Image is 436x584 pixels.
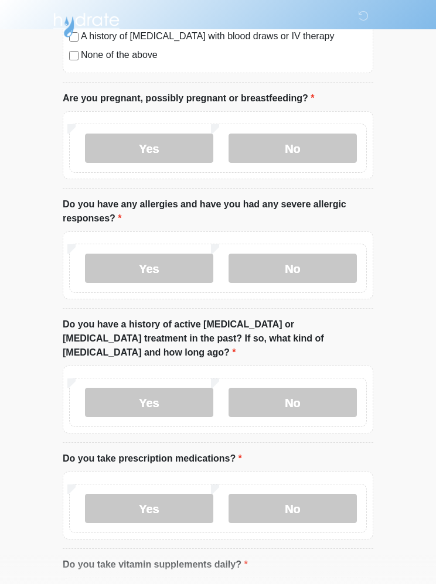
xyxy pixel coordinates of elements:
label: Yes [85,254,213,283]
label: No [229,134,357,163]
label: Yes [85,134,213,163]
label: Do you have any allergies and have you had any severe allergic responses? [63,197,373,226]
label: Do you have a history of active [MEDICAL_DATA] or [MEDICAL_DATA] treatment in the past? If so, wh... [63,317,373,360]
label: Are you pregnant, possibly pregnant or breastfeeding? [63,91,314,105]
label: Yes [85,388,213,417]
label: None of the above [81,48,367,62]
img: Hydrate IV Bar - Flagstaff Logo [51,9,121,38]
label: Do you take prescription medications? [63,452,242,466]
label: No [229,254,357,283]
label: No [229,388,357,417]
label: Do you take vitamin supplements daily? [63,558,248,572]
input: None of the above [69,51,79,60]
label: Yes [85,494,213,523]
label: No [229,494,357,523]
